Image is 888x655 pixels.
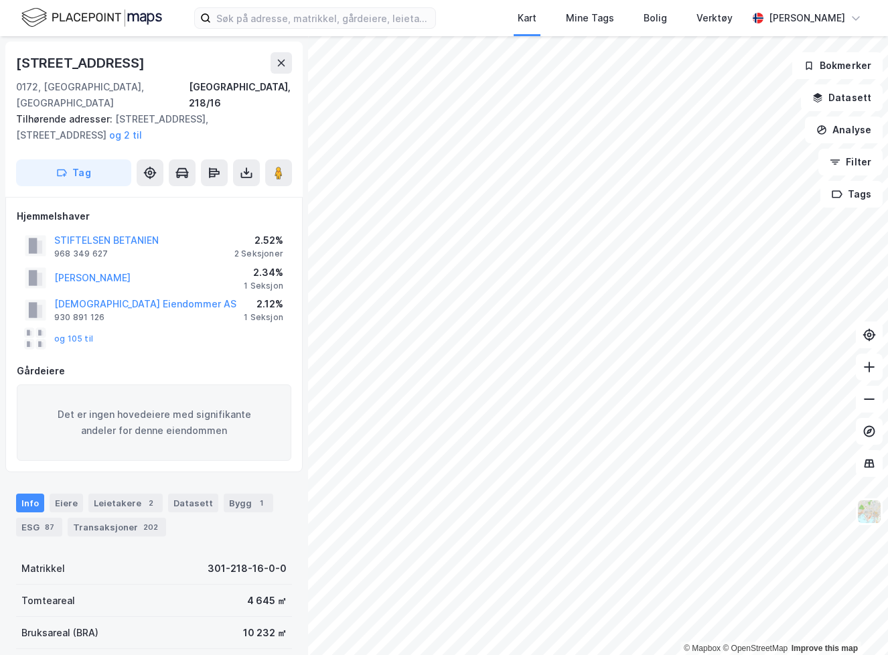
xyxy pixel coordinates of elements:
div: 2 Seksjoner [234,248,283,259]
a: Mapbox [684,644,721,653]
div: [GEOGRAPHIC_DATA], 218/16 [189,79,292,111]
div: Mine Tags [566,10,614,26]
button: Bokmerker [792,52,883,79]
button: Tags [820,181,883,208]
div: 2.34% [244,265,283,281]
img: Z [857,499,882,524]
div: Datasett [168,494,218,512]
div: 0172, [GEOGRAPHIC_DATA], [GEOGRAPHIC_DATA] [16,79,189,111]
div: Det er ingen hovedeiere med signifikante andeler for denne eiendommen [17,384,291,461]
div: Tomteareal [21,593,75,609]
div: Bolig [644,10,667,26]
div: 2.52% [234,232,283,248]
a: Improve this map [792,644,858,653]
div: Kontrollprogram for chat [821,591,888,655]
div: 2 [144,496,157,510]
div: Eiere [50,494,83,512]
div: [STREET_ADDRESS] [16,52,147,74]
span: Tilhørende adresser: [16,113,115,125]
div: [STREET_ADDRESS], [STREET_ADDRESS] [16,111,281,143]
div: Kart [518,10,536,26]
div: 10 232 ㎡ [243,625,287,641]
button: Analyse [805,117,883,143]
div: Leietakere [88,494,163,512]
div: Verktøy [696,10,733,26]
iframe: Chat Widget [821,591,888,655]
div: Transaksjoner [68,518,166,536]
div: [PERSON_NAME] [769,10,845,26]
div: 301-218-16-0-0 [208,561,287,577]
img: logo.f888ab2527a4732fd821a326f86c7f29.svg [21,6,162,29]
div: Hjemmelshaver [17,208,291,224]
div: 1 Seksjon [244,281,283,291]
div: 1 [254,496,268,510]
div: Bruksareal (BRA) [21,625,98,641]
div: Matrikkel [21,561,65,577]
button: Datasett [801,84,883,111]
div: ESG [16,518,62,536]
div: 4 645 ㎡ [247,593,287,609]
div: 2.12% [244,296,283,312]
button: Filter [818,149,883,175]
div: Gårdeiere [17,363,291,379]
div: 202 [141,520,161,534]
div: Info [16,494,44,512]
div: 87 [42,520,57,534]
div: Bygg [224,494,273,512]
div: 930 891 126 [54,312,104,323]
div: 1 Seksjon [244,312,283,323]
button: Tag [16,159,131,186]
a: OpenStreetMap [723,644,788,653]
div: 968 349 627 [54,248,108,259]
input: Søk på adresse, matrikkel, gårdeiere, leietakere eller personer [211,8,435,28]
